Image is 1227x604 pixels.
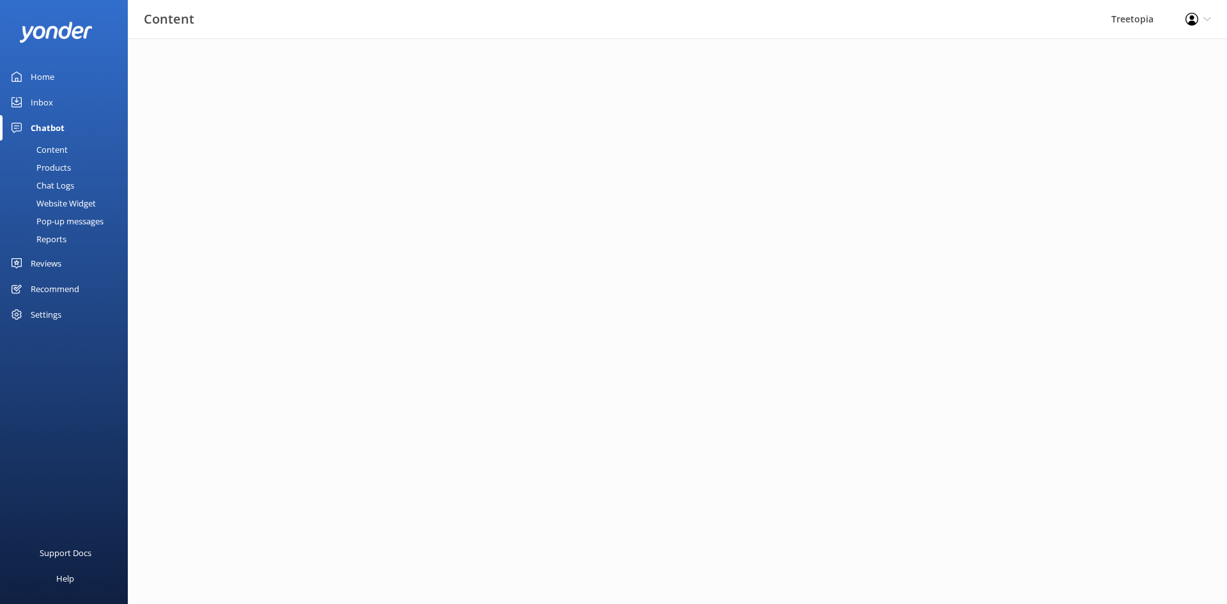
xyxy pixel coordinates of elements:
[8,194,96,212] div: Website Widget
[8,176,74,194] div: Chat Logs
[8,194,128,212] a: Website Widget
[8,212,104,230] div: Pop-up messages
[40,540,91,566] div: Support Docs
[19,22,93,43] img: yonder-white-logo.png
[8,159,128,176] a: Products
[8,230,128,248] a: Reports
[8,230,66,248] div: Reports
[31,64,54,89] div: Home
[56,566,74,591] div: Help
[8,212,128,230] a: Pop-up messages
[31,251,61,276] div: Reviews
[8,176,128,194] a: Chat Logs
[31,89,53,115] div: Inbox
[31,115,65,141] div: Chatbot
[8,141,68,159] div: Content
[31,276,79,302] div: Recommend
[31,302,61,327] div: Settings
[8,141,128,159] a: Content
[144,9,194,29] h3: Content
[8,159,71,176] div: Products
